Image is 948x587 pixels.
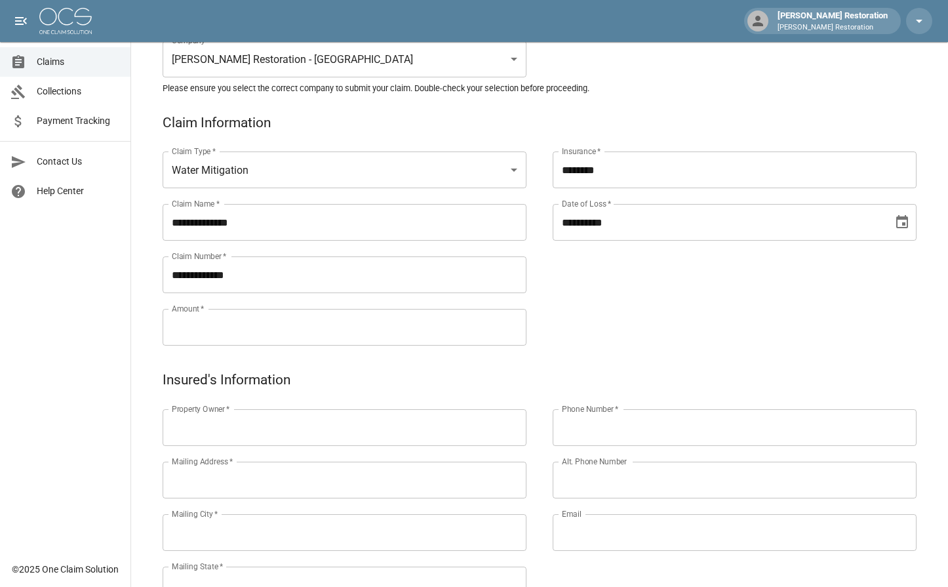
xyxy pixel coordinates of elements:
[772,9,893,33] div: [PERSON_NAME] Restoration
[172,251,226,262] label: Claim Number
[889,209,915,235] button: Choose date, selected date is Sep 25, 2025
[172,198,220,209] label: Claim Name
[172,456,233,467] label: Mailing Address
[172,508,218,519] label: Mailing City
[37,184,120,198] span: Help Center
[172,403,230,415] label: Property Owner
[37,85,120,98] span: Collections
[163,41,526,77] div: [PERSON_NAME] Restoration - [GEOGRAPHIC_DATA]
[8,8,34,34] button: open drawer
[37,155,120,169] span: Contact Us
[172,303,205,314] label: Amount
[37,114,120,128] span: Payment Tracking
[562,403,618,415] label: Phone Number
[562,508,582,519] label: Email
[562,456,627,467] label: Alt. Phone Number
[12,563,119,576] div: © 2025 One Claim Solution
[172,561,223,572] label: Mailing State
[39,8,92,34] img: ocs-logo-white-transparent.png
[163,152,526,188] div: Water Mitigation
[562,146,601,157] label: Insurance
[163,83,917,94] h5: Please ensure you select the correct company to submit your claim. Double-check your selection be...
[778,22,888,33] p: [PERSON_NAME] Restoration
[562,198,611,209] label: Date of Loss
[172,146,216,157] label: Claim Type
[37,55,120,69] span: Claims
